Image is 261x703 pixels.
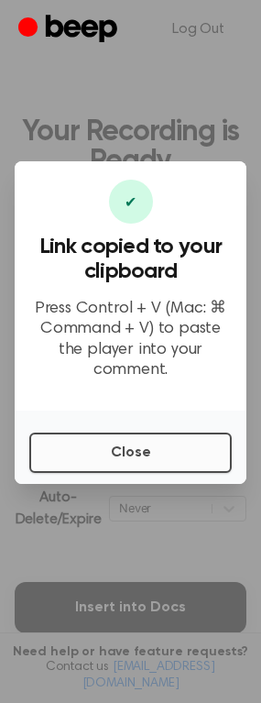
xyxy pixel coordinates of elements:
[29,433,232,473] button: Close
[154,7,243,51] a: Log Out
[29,299,232,381] p: Press Control + V (Mac: ⌘ Command + V) to paste the player into your comment.
[29,235,232,284] h3: Link copied to your clipboard
[18,12,122,48] a: Beep
[109,180,153,224] div: ✔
